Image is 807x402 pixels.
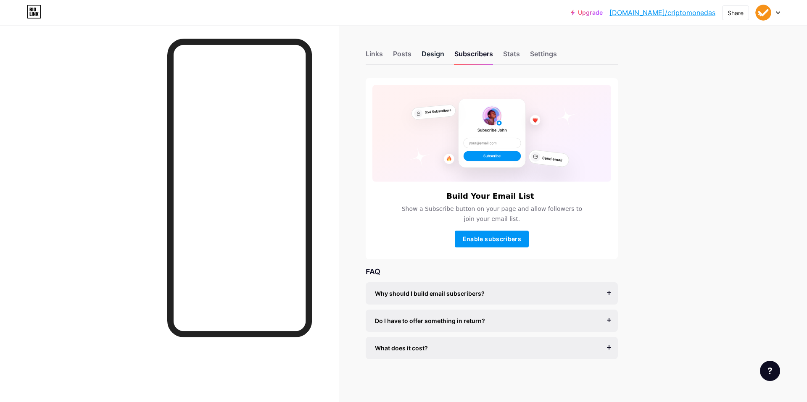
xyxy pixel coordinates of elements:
a: Upgrade [571,9,603,16]
span: Do I have to offer something in return? [375,316,485,325]
button: Enable subscribers [455,231,529,247]
h6: Build Your Email List [446,192,534,200]
div: Subscribers [454,49,493,64]
div: Links [366,49,383,64]
span: What does it cost? [375,344,428,352]
div: FAQ [366,266,618,277]
div: Design [422,49,444,64]
div: Stats [503,49,520,64]
span: Why should I build email subscribers? [375,289,485,298]
div: Share [728,8,744,17]
span: Enable subscribers [463,235,521,242]
a: [DOMAIN_NAME]/criptomonedas [609,8,715,18]
span: Show a Subscribe button on your page and allow followers to join your email list. [396,204,587,224]
div: Settings [530,49,557,64]
div: Posts [393,49,411,64]
img: Guillermo Benitez [755,5,771,21]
